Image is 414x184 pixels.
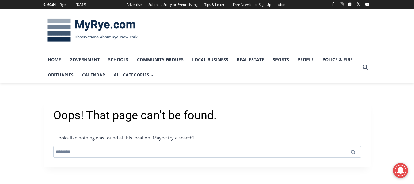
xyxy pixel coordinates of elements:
a: Police & Fire [318,52,357,67]
span: 60.64 [47,2,56,7]
div: Rye [60,2,66,7]
a: All Categories [109,67,158,83]
a: Schools [104,52,133,67]
a: X [355,1,362,8]
button: View Search Form [360,62,371,73]
a: Government [65,52,104,67]
a: Facebook [329,1,337,8]
nav: Primary Navigation [44,52,360,83]
a: Calendar [78,67,109,83]
a: People [293,52,318,67]
span: All Categories [114,72,154,78]
a: Local Business [188,52,233,67]
div: [DATE] [76,2,86,7]
a: Instagram [338,1,345,8]
span: F [57,1,58,5]
a: Community Groups [133,52,188,67]
h1: Oops! That page can’t be found. [53,108,361,123]
a: Linkedin [346,1,354,8]
a: Sports [268,52,293,67]
img: MyRye.com [44,14,142,46]
a: Obituaries [44,67,78,83]
a: YouTube [363,1,371,8]
p: It looks like nothing was found at this location. Maybe try a search? [53,134,361,141]
a: Real Estate [233,52,268,67]
a: Home [44,52,65,67]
